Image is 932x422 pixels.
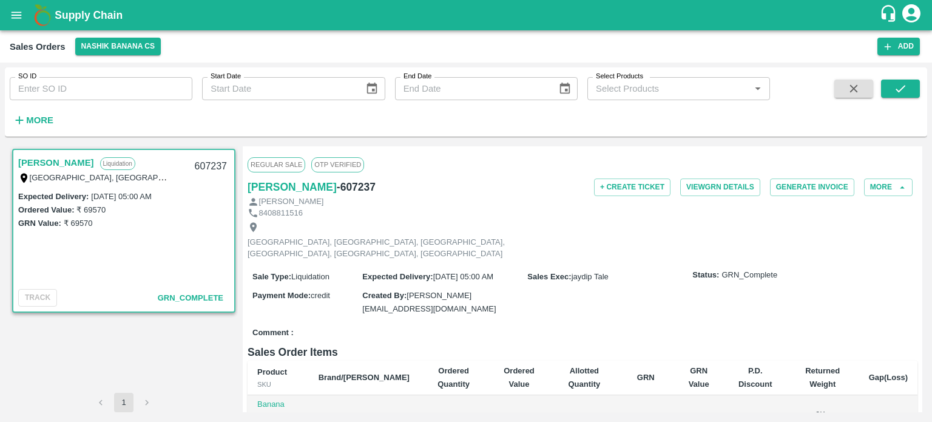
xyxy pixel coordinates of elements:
p: [PERSON_NAME] [259,196,324,208]
label: ₹ 69570 [64,219,93,228]
input: Start Date [202,77,356,100]
label: Status: [692,270,719,281]
b: Supply Chain [55,9,123,21]
button: Open [750,81,766,97]
span: GRN_Complete [721,270,777,281]
label: Sale Type : [252,272,291,281]
b: Brand/[PERSON_NAME] [319,373,410,382]
button: ViewGRN Details [680,179,760,196]
span: credit [311,291,330,300]
h6: Sales Order Items [248,344,917,361]
label: GRN Value: [18,219,61,228]
input: End Date [395,77,549,100]
span: [PERSON_NAME][EMAIL_ADDRESS][DOMAIN_NAME] [362,291,496,313]
label: Expected Delivery : [362,272,433,281]
label: ₹ 69570 [76,205,106,214]
label: Ordered Value: [18,205,74,214]
label: [GEOGRAPHIC_DATA], [GEOGRAPHIC_DATA], [GEOGRAPHIC_DATA], [GEOGRAPHIC_DATA], [GEOGRAPHIC_DATA], [G... [30,172,544,182]
p: Liquidation [100,157,135,170]
button: Select DC [75,38,161,55]
div: ₹ 0 [734,410,777,422]
div: account of current user [900,2,922,28]
input: Select Products [591,81,746,97]
button: page 1 [114,393,133,412]
span: GRN_Complete [158,293,223,302]
b: P.D. Discount [738,366,772,389]
a: Supply Chain [55,7,879,24]
b: Returned Weight [805,366,840,389]
b: Ordered Quantity [437,366,470,389]
span: Liquidation [291,272,329,281]
button: Add [877,38,920,55]
label: Expected Delivery : [18,192,89,201]
span: OTP VERIFIED [311,157,364,172]
div: customer-support [879,4,900,26]
label: Payment Mode : [252,291,311,300]
span: [DATE] 05:00 AM [433,272,493,281]
div: Sales Orders [10,39,66,55]
img: logo [30,3,55,27]
p: [GEOGRAPHIC_DATA], [GEOGRAPHIC_DATA], [GEOGRAPHIC_DATA], [GEOGRAPHIC_DATA], [GEOGRAPHIC_DATA], [G... [248,237,521,259]
label: Comment : [252,327,294,339]
p: 8408811516 [259,208,303,219]
div: SKU [257,379,299,390]
input: Enter SO ID [10,77,192,100]
label: SO ID [18,72,36,81]
button: More [864,179,913,196]
b: GRN Value [689,366,709,389]
button: + Create Ticket [594,179,670,196]
span: jaydip Tale [572,272,609,281]
strong: More [26,115,53,125]
p: Banana Export [257,399,299,421]
b: Gap(Loss) [869,373,908,382]
label: Sales Exec : [527,272,571,281]
label: Created By : [362,291,407,300]
label: [DATE] 05:00 AM [91,192,151,201]
label: Select Products [596,72,643,81]
b: Allotted Quantity [569,366,601,389]
button: Choose date [553,77,576,100]
h6: - 607237 [337,179,376,196]
a: [PERSON_NAME] [248,179,337,196]
button: Choose date [360,77,383,100]
button: More [10,110,56,131]
b: GRN [637,373,655,382]
button: open drawer [2,1,30,29]
nav: pagination navigation [89,393,158,412]
span: Regular Sale [248,157,305,172]
b: Ordered Value [504,366,535,389]
a: [PERSON_NAME] [18,155,94,171]
label: Start Date [211,72,241,81]
b: Product [257,367,287,376]
div: 607237 [187,152,234,181]
label: End Date [404,72,431,81]
button: Generate Invoice [770,179,854,196]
